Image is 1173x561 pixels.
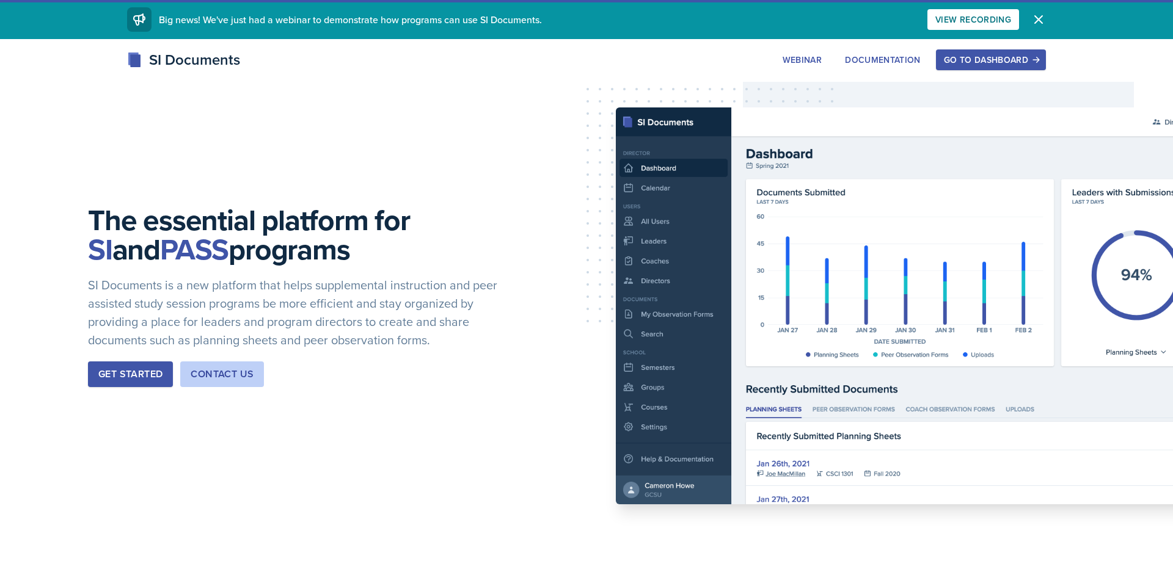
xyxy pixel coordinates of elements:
button: Webinar [775,49,830,70]
div: Documentation [845,55,921,65]
div: Go to Dashboard [944,55,1038,65]
div: View Recording [935,15,1011,24]
span: Big news! We've just had a webinar to demonstrate how programs can use SI Documents. [159,13,542,26]
button: Documentation [837,49,929,70]
div: SI Documents [127,49,240,71]
div: Contact Us [191,367,254,382]
div: Get Started [98,367,163,382]
div: Webinar [783,55,822,65]
button: Go to Dashboard [936,49,1046,70]
button: View Recording [927,9,1019,30]
button: Contact Us [180,361,264,387]
button: Get Started [88,361,173,387]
